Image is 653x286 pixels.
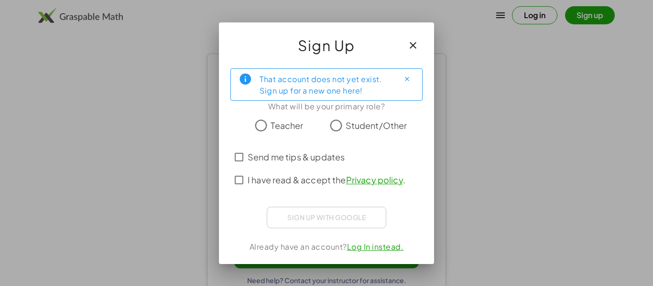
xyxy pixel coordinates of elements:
[346,119,407,132] span: Student/Other
[298,34,355,57] span: Sign Up
[271,119,303,132] span: Teacher
[230,101,423,112] div: What will be your primary role?
[346,174,403,185] a: Privacy policy
[347,242,404,252] a: Log In instead.
[248,173,405,186] span: I have read & accept the .
[260,73,392,96] div: That account does not yet exist. Sign up for a new one here!
[248,150,345,163] span: Send me tips & updates
[399,72,414,87] button: Close
[230,241,423,253] div: Already have an account?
